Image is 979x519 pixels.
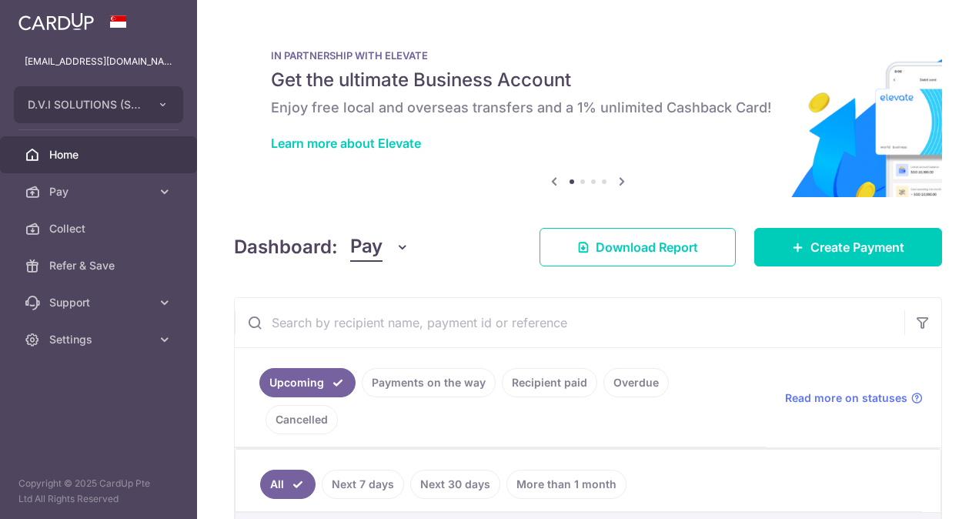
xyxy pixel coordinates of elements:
[502,368,597,397] a: Recipient paid
[322,470,404,499] a: Next 7 days
[18,12,94,31] img: CardUp
[785,390,907,406] span: Read more on statuses
[410,470,500,499] a: Next 30 days
[49,258,151,273] span: Refer & Save
[260,470,316,499] a: All
[271,49,905,62] p: IN PARTNERSHIP WITH ELEVATE
[785,390,923,406] a: Read more on statuses
[28,97,142,112] span: D.V.I SOLUTIONS (S) PTE. LTD.
[603,368,669,397] a: Overdue
[596,238,698,256] span: Download Report
[14,86,183,123] button: D.V.I SOLUTIONS (S) PTE. LTD.
[754,228,942,266] a: Create Payment
[540,228,736,266] a: Download Report
[810,238,904,256] span: Create Payment
[350,233,409,262] button: Pay
[271,99,905,117] h6: Enjoy free local and overseas transfers and a 1% unlimited Cashback Card!
[271,68,905,92] h5: Get the ultimate Business Account
[350,233,383,262] span: Pay
[234,233,338,261] h4: Dashboard:
[362,368,496,397] a: Payments on the way
[49,147,151,162] span: Home
[49,184,151,199] span: Pay
[49,332,151,347] span: Settings
[259,368,356,397] a: Upcoming
[235,298,904,347] input: Search by recipient name, payment id or reference
[234,25,942,197] img: Renovation banner
[49,295,151,310] span: Support
[266,405,338,434] a: Cancelled
[271,136,421,151] a: Learn more about Elevate
[506,470,626,499] a: More than 1 month
[49,221,151,236] span: Collect
[25,54,172,69] p: [EMAIL_ADDRESS][DOMAIN_NAME]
